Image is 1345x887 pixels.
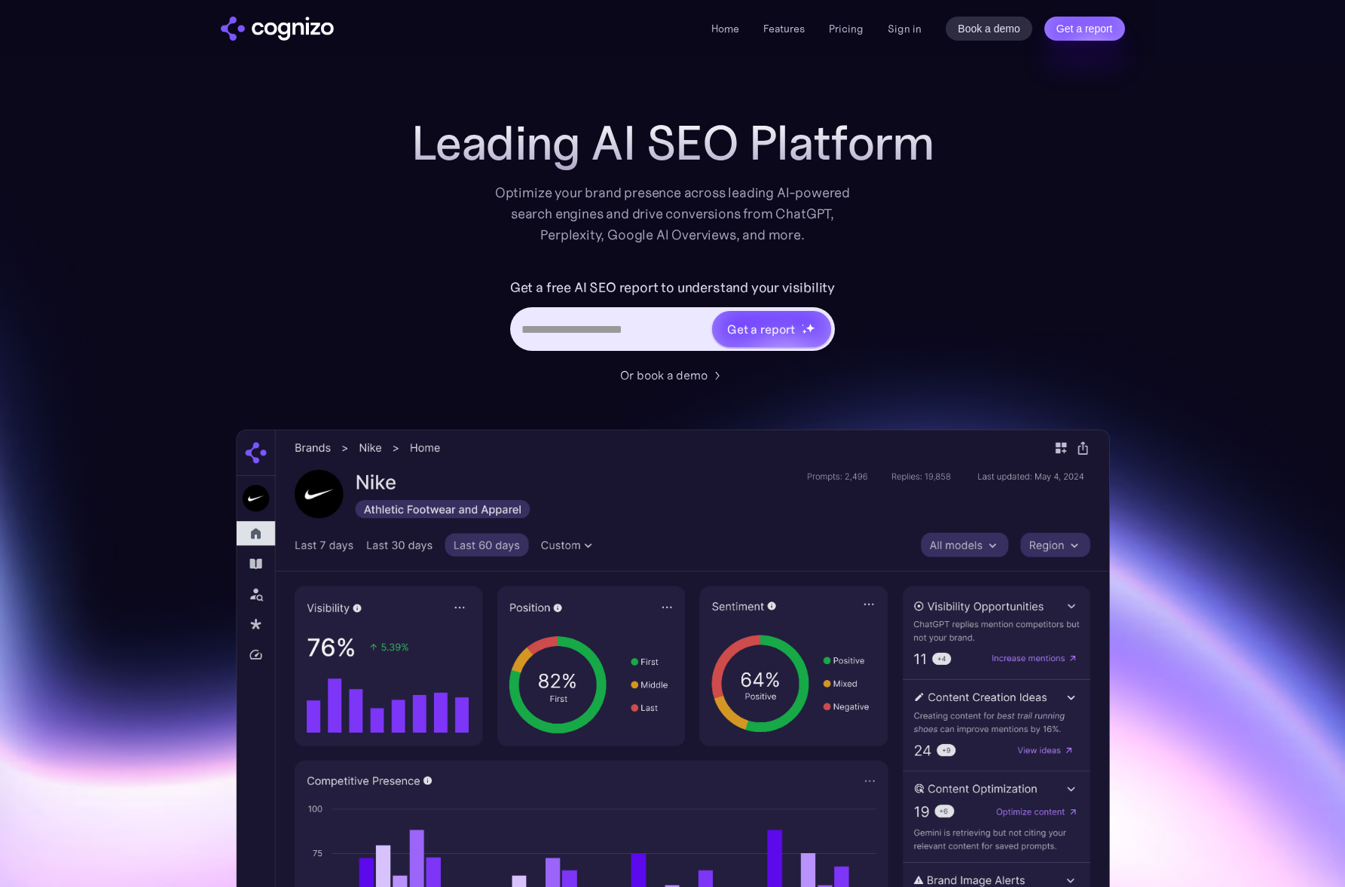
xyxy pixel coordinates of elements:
a: Sign in [888,20,922,38]
div: Get a report [727,320,795,338]
img: cognizo logo [221,17,334,41]
form: Hero URL Input Form [510,276,835,358]
a: Get a report [1044,17,1125,41]
a: Get a reportstarstarstar [711,309,833,349]
img: star [805,323,815,333]
a: Pricing [829,22,864,35]
a: Features [763,22,805,35]
a: home [221,17,334,41]
div: Optimize your brand presence across leading AI-powered search engines and drive conversions from ... [488,182,858,245]
img: star [802,329,807,334]
h1: Leading AI SEO Platform [411,116,934,170]
a: Or book a demo [620,366,726,384]
label: Get a free AI SEO report to understand your visibility [510,276,835,300]
a: Book a demo [946,17,1032,41]
div: Or book a demo [620,366,708,384]
a: Home [711,22,739,35]
img: star [802,324,804,326]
